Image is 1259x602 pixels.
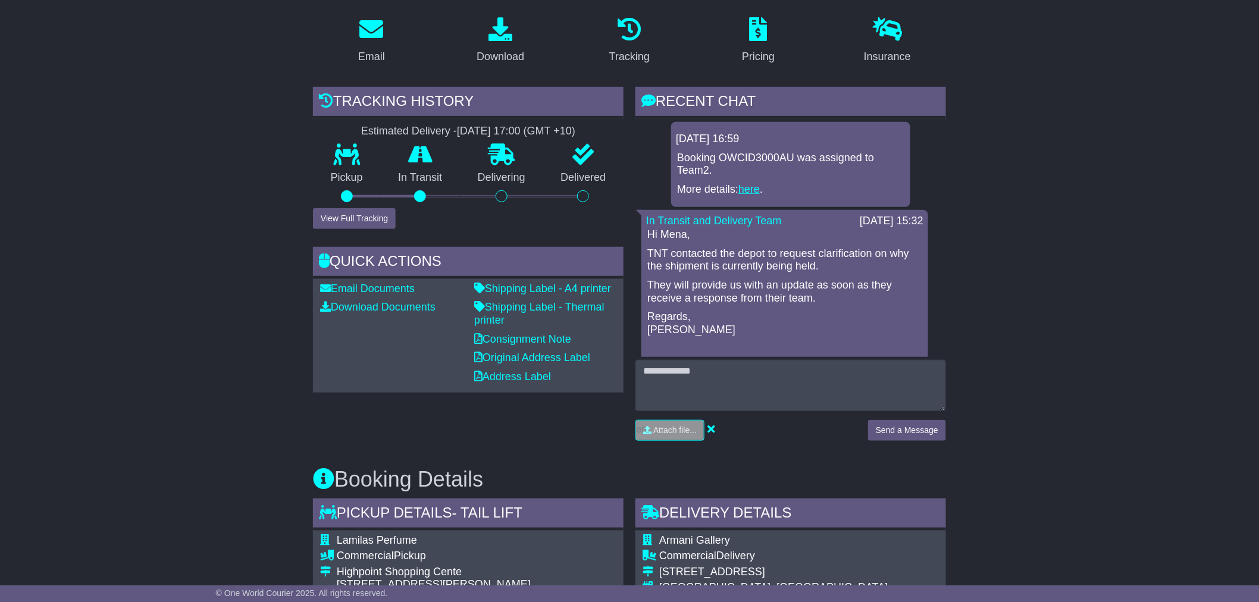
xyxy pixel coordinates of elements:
div: Estimated Delivery - [313,125,624,138]
p: Booking OWCID3000AU was assigned to Team2. [677,152,904,177]
div: Download [477,49,524,65]
p: TNT contacted the depot to request clarification on why the shipment is currently being held. [647,247,922,273]
p: Regards, [PERSON_NAME] [647,311,922,336]
div: [STREET_ADDRESS] [659,566,888,579]
span: Lamilas Perfume [337,534,417,546]
a: Email Documents [320,283,415,294]
a: Address Label [474,371,551,382]
span: Commercial [337,550,394,562]
span: - Tail Lift [452,504,522,521]
a: Pricing [734,13,782,69]
p: Delivering [460,171,543,184]
a: here [738,183,760,195]
div: Tracking history [313,87,624,119]
div: [DATE] 16:59 [676,133,906,146]
span: Armani Gallery [659,534,730,546]
p: Pickup [313,171,381,184]
div: [STREET_ADDRESS][PERSON_NAME] [337,578,606,591]
p: In Transit [381,171,461,184]
div: Delivery Details [635,498,946,531]
div: Email [358,49,385,65]
h3: Booking Details [313,468,946,491]
p: More details: . [677,183,904,196]
a: Download Documents [320,301,436,313]
a: In Transit and Delivery Team [646,215,782,227]
a: Tracking [602,13,657,69]
a: Original Address Label [474,352,590,363]
div: Pickup Details [313,498,624,531]
div: Tracking [609,49,650,65]
p: Delivered [543,171,624,184]
a: Consignment Note [474,333,571,345]
p: They will provide us with an update as soon as they receive a response from their team. [647,279,922,305]
div: [DATE] 15:32 [860,215,923,228]
span: Commercial [659,550,716,562]
div: Delivery [659,550,888,563]
div: [DATE] 17:00 (GMT +10) [457,125,575,138]
a: Download [469,13,532,69]
div: Pickup [337,550,606,563]
a: Insurance [856,13,919,69]
p: Hi Mena, [647,228,922,242]
a: Shipping Label - Thermal printer [474,301,605,326]
div: Insurance [864,49,911,65]
div: [GEOGRAPHIC_DATA], [GEOGRAPHIC_DATA] [659,581,888,594]
span: © One World Courier 2025. All rights reserved. [216,588,388,598]
a: Shipping Label - A4 printer [474,283,611,294]
div: Highpoint Shopping Cente [337,566,606,579]
button: Send a Message [868,420,946,441]
div: Quick Actions [313,247,624,279]
div: RECENT CHAT [635,87,946,119]
a: Email [350,13,393,69]
button: View Full Tracking [313,208,396,229]
div: Pricing [742,49,775,65]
